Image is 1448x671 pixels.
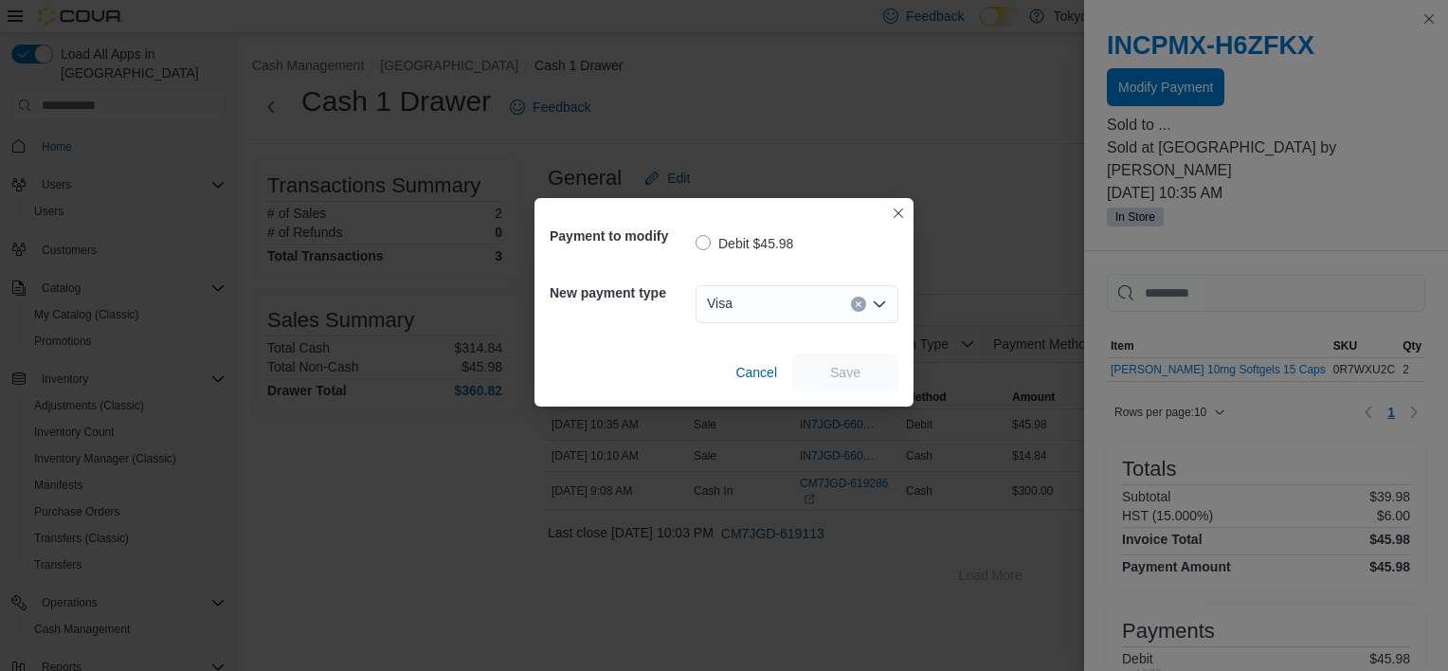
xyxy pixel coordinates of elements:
span: Cancel [735,363,777,382]
input: Accessible screen reader label [740,293,742,316]
button: Cancel [728,354,785,391]
button: Closes this modal window [887,202,910,225]
button: Open list of options [872,297,887,312]
span: Save [830,363,860,382]
h5: Payment to modify [550,217,692,255]
h5: New payment type [550,274,692,312]
label: Debit $45.98 [696,232,793,255]
button: Save [792,354,898,391]
button: Clear input [851,297,866,312]
span: Visa [707,292,733,315]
